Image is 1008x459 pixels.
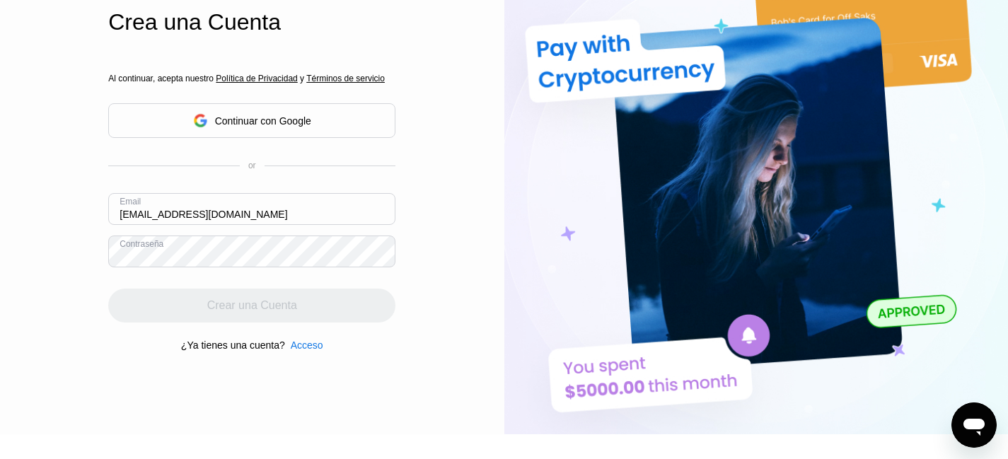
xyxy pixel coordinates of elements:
div: or [248,161,256,170]
span: Términos de servicio [306,74,385,83]
div: Contraseña [120,239,163,249]
div: Acceso [291,339,323,351]
iframe: Botón para iniciar la ventana de mensajería [951,402,997,448]
div: Acceso [285,339,323,351]
div: Continuar con Google [215,115,311,127]
div: Al continuar, acepta nuestro [108,74,395,83]
div: Crea una Cuenta [108,9,395,35]
span: Política de Privacidad [216,74,297,83]
span: y [298,74,306,83]
div: ¿Ya tienes una cuenta? [181,339,285,351]
div: Email [120,197,141,207]
div: Continuar con Google [108,103,395,138]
